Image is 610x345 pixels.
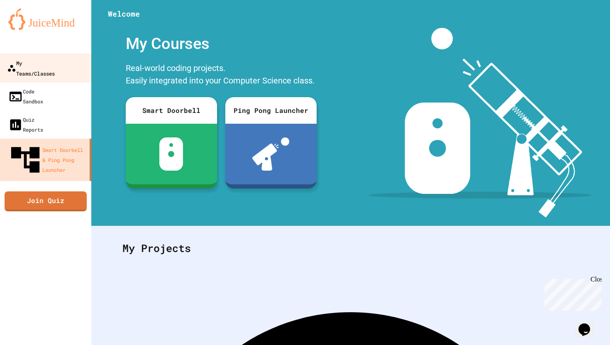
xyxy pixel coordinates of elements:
[122,60,321,91] div: Real-world coding projects. Easily integrated into your Computer Science class.
[5,191,87,211] a: Join Quiz
[252,137,289,171] img: ppl-with-ball.png
[126,97,217,124] div: Smart Doorbell
[369,28,591,218] img: banner-image-my-projects.png
[8,143,86,177] div: Smart Doorbell & Ping Pong Launcher
[3,3,57,53] div: Chat with us now!Close
[575,312,602,337] iframe: chat widget
[7,58,55,78] div: My Teams/Classes
[8,86,43,106] div: Code Sandbox
[541,276,602,311] iframe: chat widget
[159,137,183,171] img: sdb-white.svg
[114,232,587,264] div: My Projects
[8,115,43,135] div: Quiz Reports
[8,8,83,30] img: logo-orange.svg
[225,97,317,124] div: Ping Pong Launcher
[122,28,321,60] div: My Courses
